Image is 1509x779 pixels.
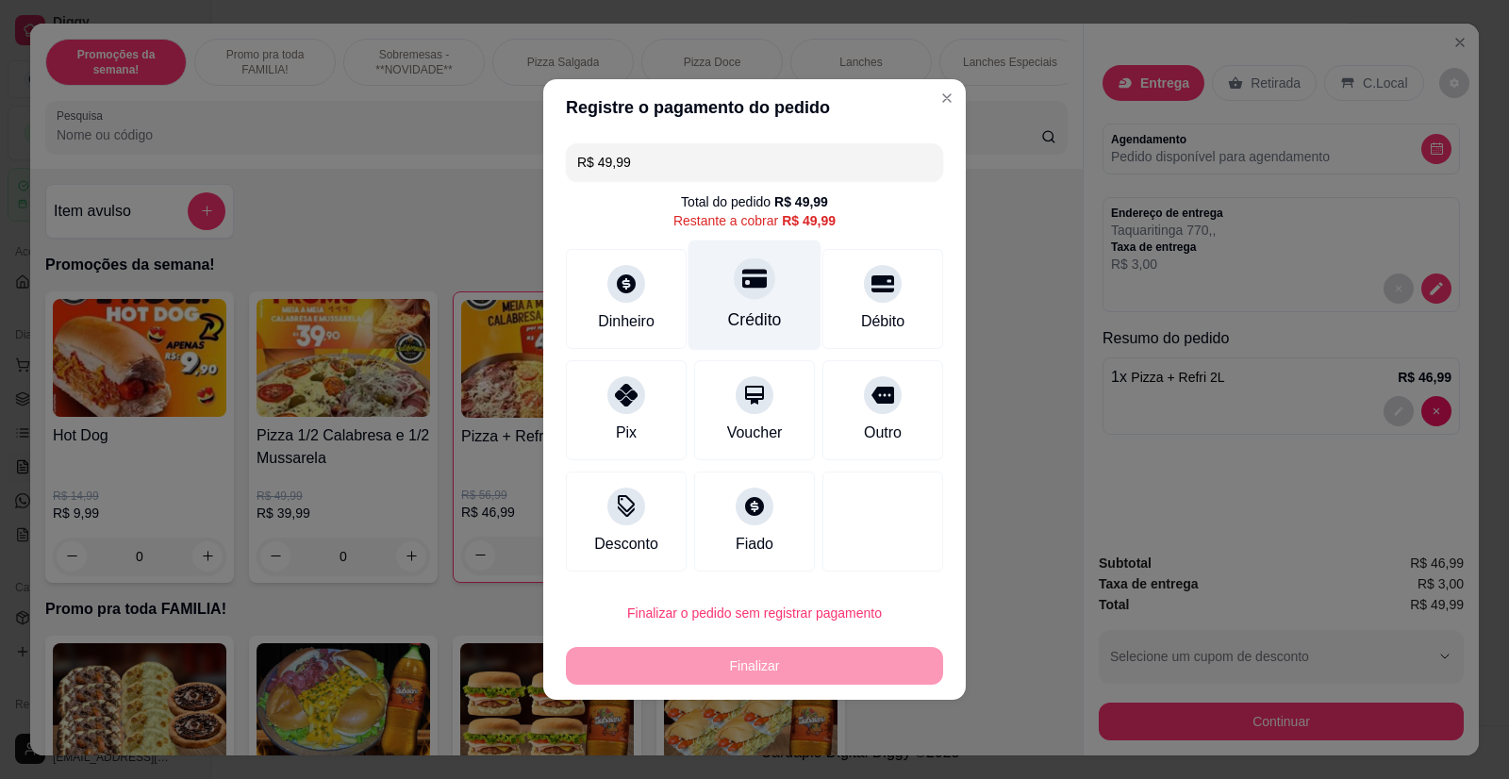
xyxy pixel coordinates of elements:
div: Total do pedido [681,192,828,211]
header: Registre o pagamento do pedido [543,79,966,136]
div: Restante a cobrar [673,211,836,230]
div: Pix [616,422,637,444]
div: Fiado [736,533,773,555]
div: Desconto [594,533,658,555]
button: Finalizar o pedido sem registrar pagamento [566,594,943,632]
button: Close [932,83,962,113]
div: Débito [861,310,904,333]
div: Dinheiro [598,310,655,333]
div: Voucher [727,422,783,444]
div: Outro [864,422,902,444]
div: R$ 49,99 [782,211,836,230]
input: Ex.: hambúrguer de cordeiro [577,143,932,181]
div: Crédito [728,307,782,332]
div: R$ 49,99 [774,192,828,211]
